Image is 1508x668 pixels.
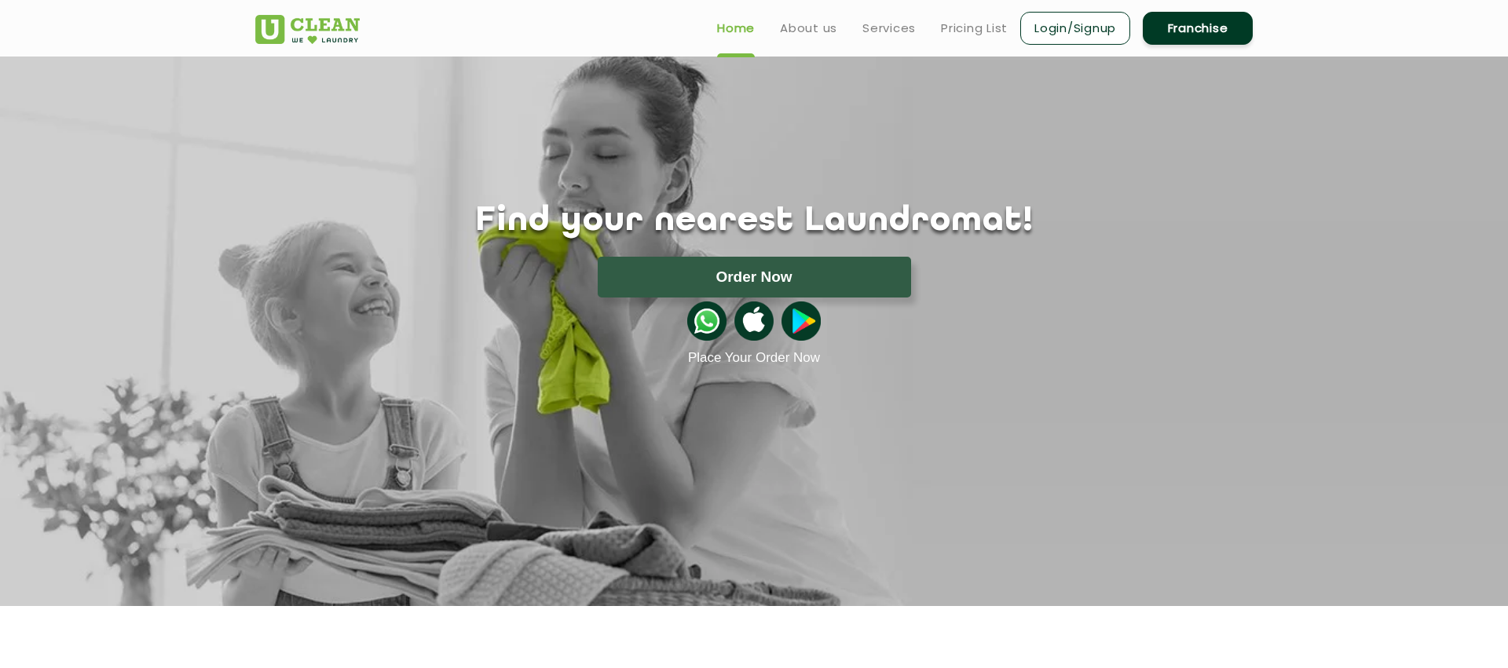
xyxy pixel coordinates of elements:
[688,350,820,366] a: Place Your Order Now
[1020,12,1130,45] a: Login/Signup
[243,202,1265,241] h1: Find your nearest Laundromat!
[1143,12,1253,45] a: Franchise
[780,19,837,38] a: About us
[255,15,360,44] img: UClean Laundry and Dry Cleaning
[734,301,774,341] img: apple-icon.png
[717,19,755,38] a: Home
[598,257,911,297] button: Order Now
[862,19,916,38] a: Services
[687,301,727,341] img: whatsappicon.png
[781,301,821,341] img: playstoreicon.png
[941,19,1008,38] a: Pricing List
